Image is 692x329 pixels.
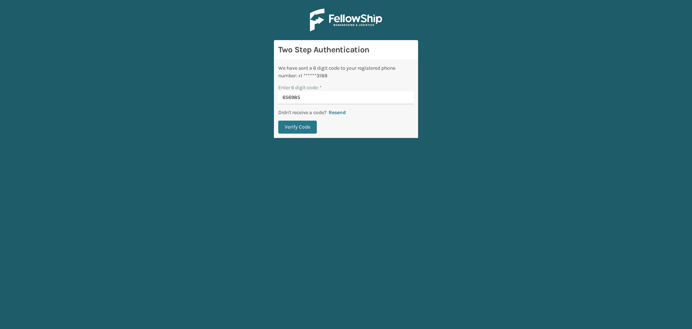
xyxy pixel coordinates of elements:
[278,121,317,134] button: Verify Code
[278,109,327,116] p: Didn't receive a code?
[278,44,414,55] h3: Two Step Authentication
[278,64,414,79] div: We have sent a 6 digit code to your registered phone number: +1 ******3188
[278,84,322,91] label: Enter 6 digit code:
[310,9,382,31] img: Logo
[327,109,348,116] button: Resend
